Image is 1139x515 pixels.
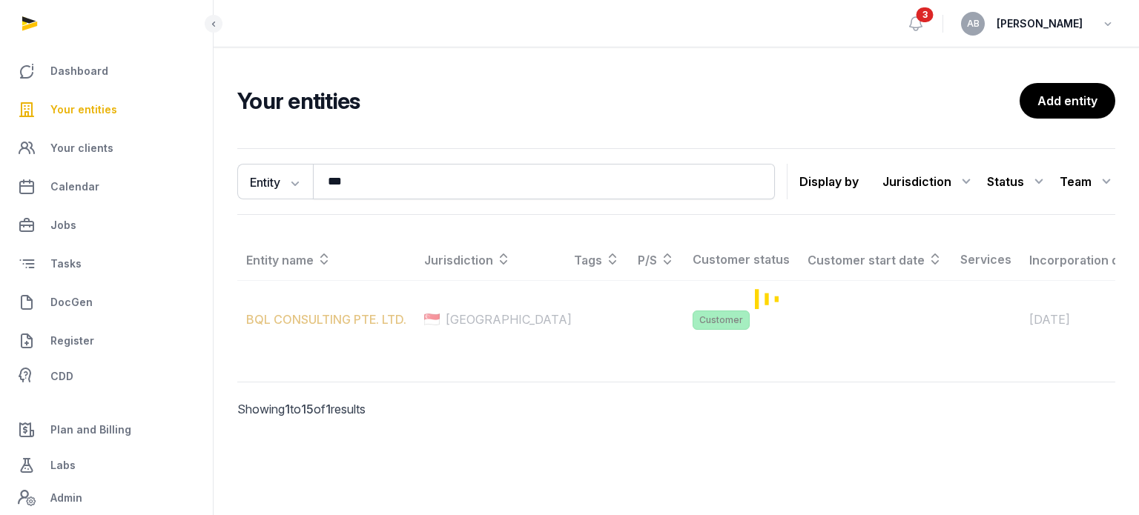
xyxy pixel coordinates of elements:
[50,332,94,350] span: Register
[12,448,201,483] a: Labs
[50,421,131,439] span: Plan and Billing
[237,382,439,436] p: Showing to of results
[50,293,93,311] span: DocGen
[961,12,985,36] button: AB
[799,170,859,193] p: Display by
[12,53,201,89] a: Dashboard
[12,323,201,359] a: Register
[12,412,201,448] a: Plan and Billing
[12,483,201,513] a: Admin
[987,170,1048,193] div: Status
[12,362,201,391] a: CDD
[50,489,82,507] span: Admin
[237,87,1020,114] h2: Your entities
[50,216,76,234] span: Jobs
[12,285,201,320] a: DocGen
[917,7,934,22] span: 3
[285,402,290,416] span: 1
[882,170,975,193] div: Jurisdiction
[50,456,76,474] span: Labs
[301,402,314,416] span: 15
[50,255,82,273] span: Tasks
[50,178,99,196] span: Calendar
[967,19,980,28] span: AB
[12,207,201,243] a: Jobs
[1020,83,1115,119] a: Add entity
[12,169,201,205] a: Calendar
[12,130,201,166] a: Your clients
[12,92,201,127] a: Your entities
[50,368,73,385] span: CDD
[50,139,113,157] span: Your clients
[12,246,201,282] a: Tasks
[326,402,331,416] span: 1
[1060,170,1115,193] div: Team
[50,101,117,119] span: Your entities
[237,164,313,199] button: Entity
[50,62,108,80] span: Dashboard
[997,15,1083,33] span: [PERSON_NAME]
